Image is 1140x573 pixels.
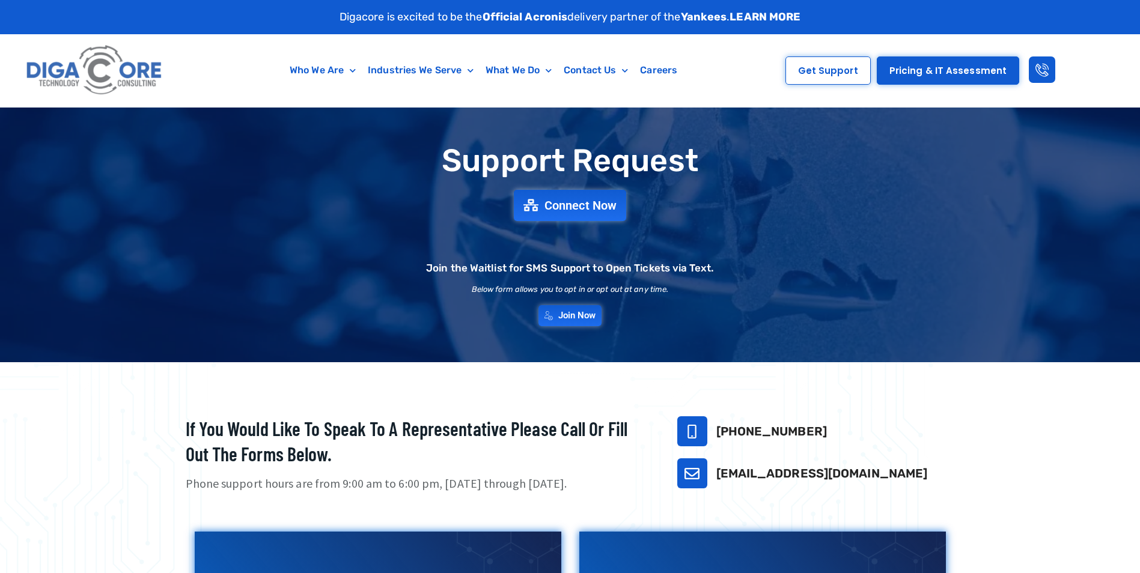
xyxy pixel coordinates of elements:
[472,285,669,293] h2: Below form allows you to opt in or opt out at any time.
[677,416,707,446] a: 732-646-5725
[483,10,568,23] strong: Official Acronis
[889,66,1007,75] span: Pricing & IT Assessment
[681,10,727,23] strong: Yankees
[730,10,800,23] a: LEARN MORE
[785,56,871,85] a: Get Support
[558,311,596,320] span: Join Now
[480,56,558,84] a: What We Do
[716,424,827,438] a: [PHONE_NUMBER]
[634,56,683,84] a: Careers
[224,56,743,84] nav: Menu
[877,56,1019,85] a: Pricing & IT Assessment
[23,40,166,101] img: Digacore logo 1
[186,475,647,493] p: Phone support hours are from 9:00 am to 6:00 pm, [DATE] through [DATE].
[677,458,707,488] a: support@digacore.com
[340,9,801,25] p: Digacore is excited to be the delivery partner of the .
[156,144,985,178] h1: Support Request
[558,56,634,84] a: Contact Us
[716,466,928,481] a: [EMAIL_ADDRESS][DOMAIN_NAME]
[426,263,714,273] h2: Join the Waitlist for SMS Support to Open Tickets via Text.
[538,305,602,326] a: Join Now
[798,66,858,75] span: Get Support
[362,56,480,84] a: Industries We Serve
[514,190,626,221] a: Connect Now
[186,416,647,466] h2: If you would like to speak to a representative please call or fill out the forms below.
[544,199,617,211] span: Connect Now
[284,56,362,84] a: Who We Are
